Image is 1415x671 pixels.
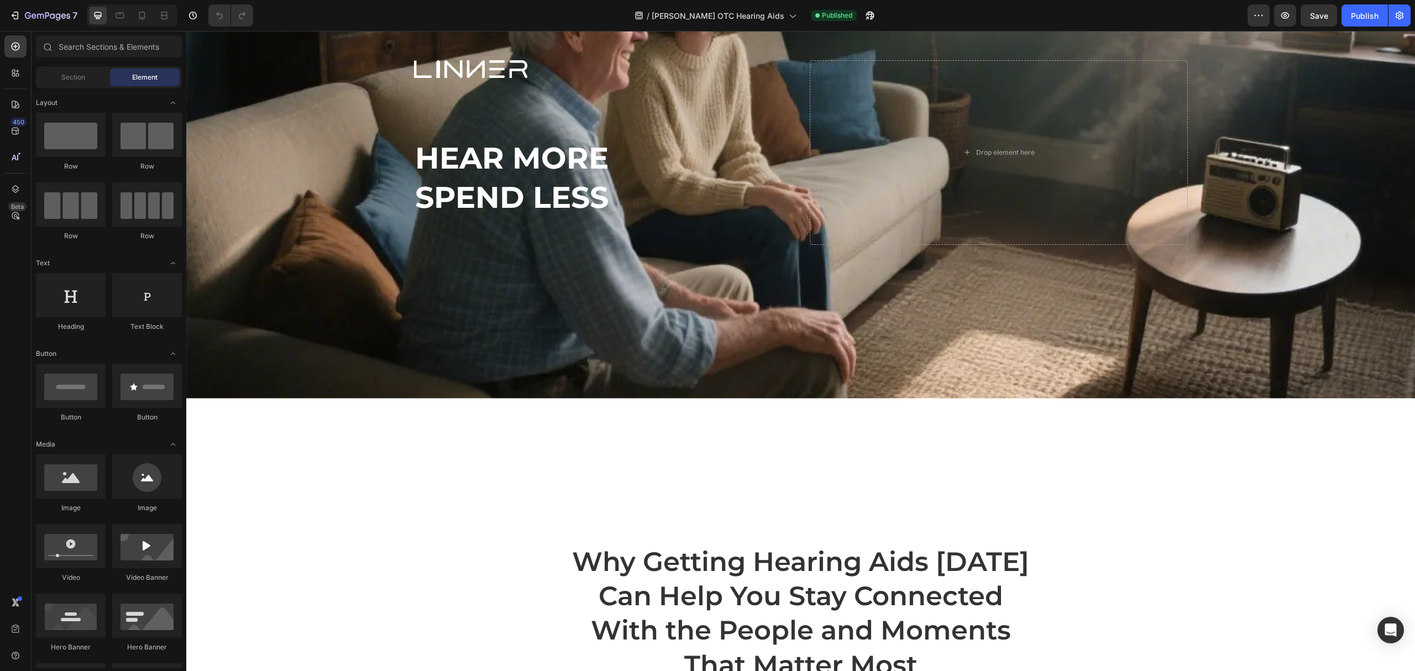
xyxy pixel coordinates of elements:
span: Media [36,439,55,449]
p: 7 [72,9,77,22]
div: Drop element here [790,117,848,126]
span: / [647,10,649,22]
div: Undo/Redo [208,4,253,27]
button: Publish [1341,4,1388,27]
div: Image [112,503,182,513]
p: SPEND LESS [229,147,605,186]
div: Row [36,161,106,171]
p: HEAR MORE [229,108,605,146]
div: Button [36,412,106,422]
button: Save [1301,4,1337,27]
div: Row [112,161,182,171]
span: Toggle open [164,345,182,363]
div: Heading [36,322,106,332]
span: [PERSON_NAME] OTC Hearing Aids [652,10,784,22]
span: Button [36,349,56,359]
div: Hero Banner [36,642,106,652]
input: Search Sections & Elements [36,35,182,57]
div: Beta [8,202,27,211]
span: Element [132,72,158,82]
span: Section [61,72,85,82]
div: Open Intercom Messenger [1377,617,1404,643]
iframe: Design area [186,31,1415,671]
div: Publish [1351,10,1379,22]
p: Clinically Approved Hearing Aids from $99 [229,188,605,208]
div: Text Block [112,322,182,332]
span: Toggle open [164,254,182,272]
div: Hero Banner [112,642,182,652]
span: Layout [36,98,57,108]
span: Text [36,258,50,268]
div: Button [112,412,182,422]
span: Toggle open [164,436,182,453]
div: Row [36,231,106,241]
button: 7 [4,4,82,27]
div: Video [36,573,106,583]
span: Save [1310,11,1328,20]
span: Toggle open [164,94,182,112]
div: Video Banner [112,573,182,583]
div: Row [112,231,182,241]
div: Image [36,503,106,513]
span: Published [822,11,852,20]
div: 450 [11,118,27,127]
h2: Why Getting Hearing Aids [DATE] Can Help You Stay Connected With the People and Moments That Matt... [380,512,849,653]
